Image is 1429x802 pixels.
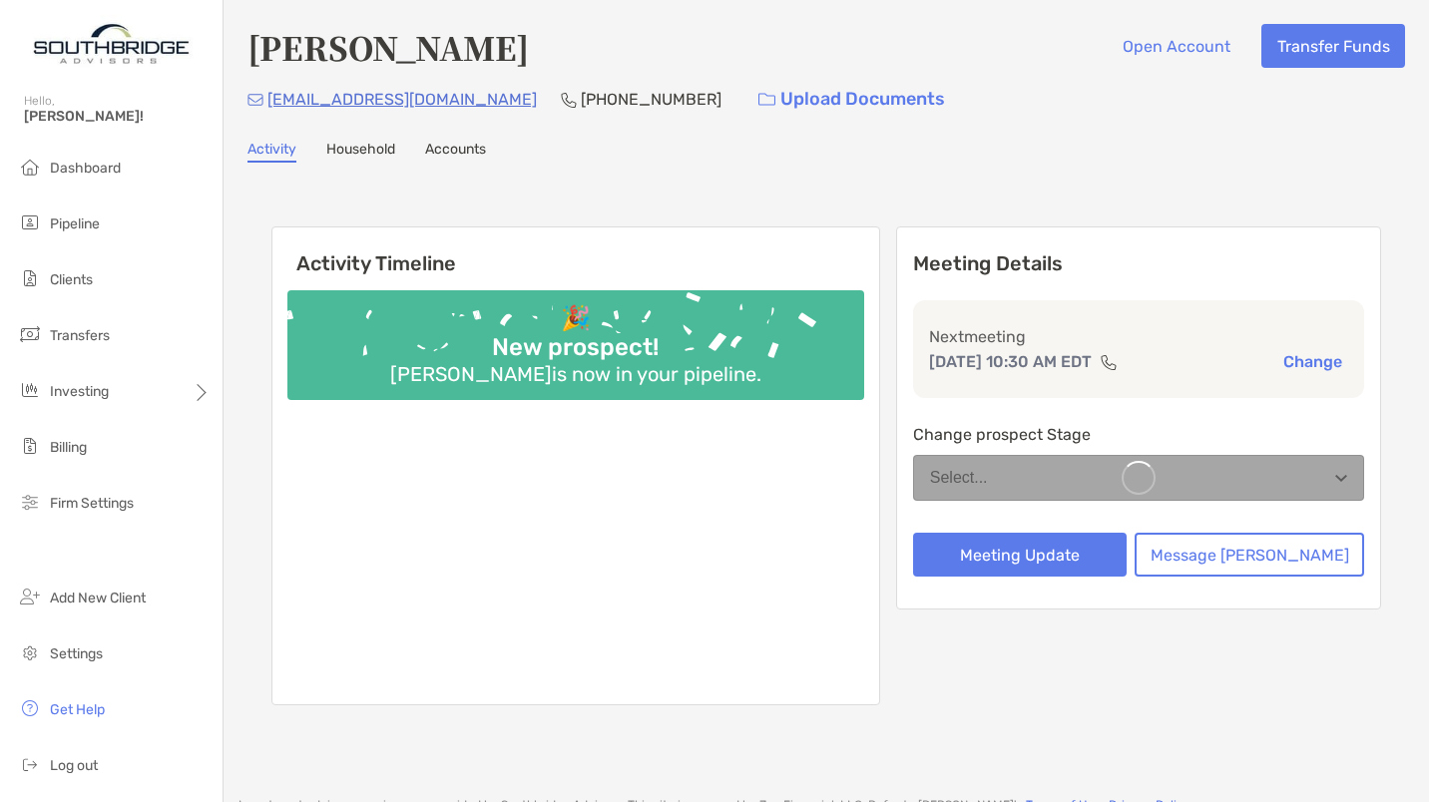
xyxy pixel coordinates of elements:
a: Accounts [425,141,486,163]
img: pipeline icon [18,210,42,234]
img: billing icon [18,434,42,458]
button: Transfer Funds [1261,24,1405,68]
span: Get Help [50,701,105,718]
img: firm-settings icon [18,490,42,514]
img: logout icon [18,752,42,776]
span: [PERSON_NAME]! [24,108,211,125]
p: [DATE] 10:30 AM EDT [929,349,1092,374]
img: Zoe Logo [24,8,199,80]
span: Billing [50,439,87,456]
span: Dashboard [50,160,121,177]
img: Email Icon [247,94,263,106]
button: Message [PERSON_NAME] [1135,533,1364,577]
button: Meeting Update [913,533,1127,577]
p: Change prospect Stage [913,422,1364,447]
p: Next meeting [929,324,1348,349]
img: settings icon [18,640,42,664]
button: Open Account [1107,24,1245,68]
img: dashboard icon [18,155,42,179]
span: Firm Settings [50,495,134,512]
img: get-help icon [18,696,42,720]
div: [PERSON_NAME] is now in your pipeline. [382,362,769,386]
a: Activity [247,141,296,163]
a: Household [326,141,395,163]
span: Pipeline [50,215,100,232]
img: clients icon [18,266,42,290]
span: Settings [50,645,103,662]
img: button icon [758,93,775,107]
div: 🎉 [553,304,599,333]
a: Upload Documents [745,78,958,121]
span: Add New Client [50,590,146,606]
p: [PHONE_NUMBER] [581,87,721,112]
p: Meeting Details [913,251,1364,276]
button: Change [1277,351,1348,372]
h4: [PERSON_NAME] [247,24,529,70]
span: Transfers [50,327,110,344]
img: Phone Icon [561,92,577,108]
span: Clients [50,271,93,288]
h6: Activity Timeline [272,227,879,275]
img: communication type [1100,354,1118,370]
div: New prospect! [484,333,667,362]
img: add_new_client icon [18,585,42,608]
span: Log out [50,757,98,774]
img: investing icon [18,378,42,402]
span: Investing [50,383,109,400]
p: [EMAIL_ADDRESS][DOMAIN_NAME] [267,87,537,112]
img: transfers icon [18,322,42,346]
